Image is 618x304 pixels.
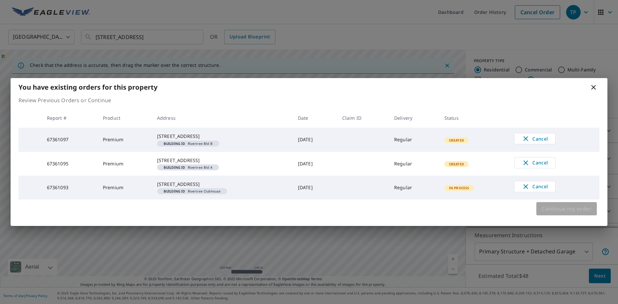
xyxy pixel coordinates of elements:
[293,176,337,199] td: [DATE]
[445,186,474,190] span: In Process
[389,128,439,152] td: Regular
[293,108,337,128] th: Date
[521,159,549,167] span: Cancel
[42,152,98,176] td: 67361095
[389,152,439,176] td: Regular
[98,152,152,176] td: Premium
[445,138,468,143] span: Created
[445,162,468,166] span: Created
[514,133,556,144] button: Cancel
[337,108,389,128] th: Claim ID
[152,108,293,128] th: Address
[19,83,157,92] b: You have existing orders for this property
[19,96,599,104] p: Review Previous Orders or Continue
[157,181,287,188] div: [STREET_ADDRESS]
[542,204,592,213] span: Continue my order
[157,133,287,140] div: [STREET_ADDRESS]
[164,166,185,169] em: Building ID
[389,108,439,128] th: Delivery
[164,190,185,193] em: Building ID
[42,176,98,199] td: 67361093
[536,202,597,215] button: Continue my order
[160,142,217,145] span: Rivertree Bld B
[42,128,98,152] td: 67361097
[389,176,439,199] td: Regular
[157,157,287,164] div: [STREET_ADDRESS]
[98,108,152,128] th: Product
[164,142,185,145] em: Building ID
[514,157,556,168] button: Cancel
[98,176,152,199] td: Premium
[514,181,556,192] button: Cancel
[521,183,549,191] span: Cancel
[98,128,152,152] td: Premium
[160,190,225,193] span: Rivertree Clubhouse
[439,108,509,128] th: Status
[293,152,337,176] td: [DATE]
[521,135,549,143] span: Cancel
[42,108,98,128] th: Report #
[293,128,337,152] td: [DATE]
[160,166,216,169] span: Rivertree Bld A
